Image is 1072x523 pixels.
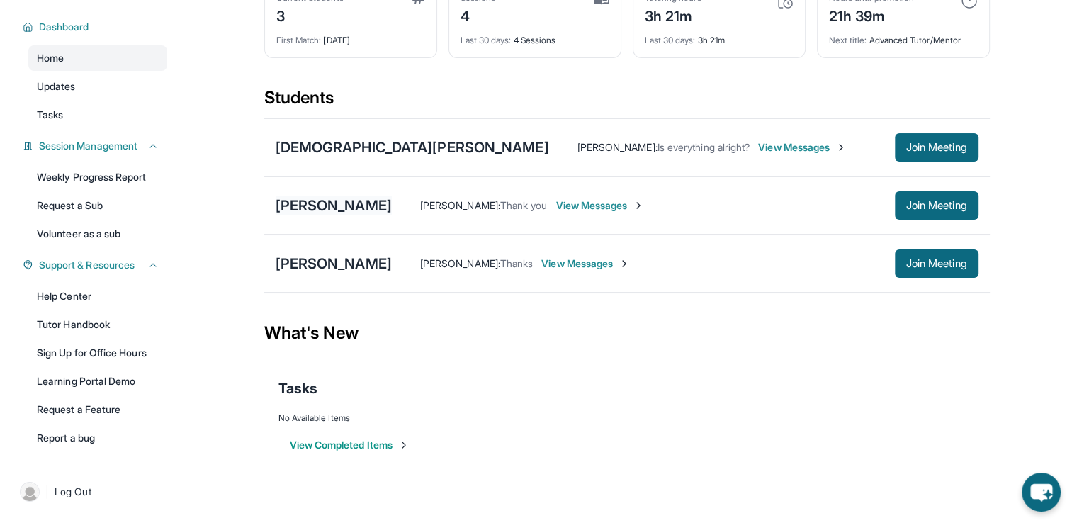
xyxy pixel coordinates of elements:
div: 21h 39m [829,4,914,26]
div: What's New [264,302,990,364]
div: [PERSON_NAME] [276,196,392,215]
a: Learning Portal Demo [28,369,167,394]
button: Join Meeting [895,133,978,162]
div: 4 Sessions [461,26,609,46]
span: [PERSON_NAME] : [420,257,500,269]
a: Home [28,45,167,71]
span: Is everything alright? [658,141,750,153]
div: [DEMOGRAPHIC_DATA][PERSON_NAME] [276,137,549,157]
button: Join Meeting [895,191,978,220]
div: [DATE] [276,26,425,46]
img: Chevron-Right [835,142,847,153]
button: Join Meeting [895,249,978,278]
img: Chevron-Right [619,258,630,269]
button: Session Management [33,139,159,153]
div: Advanced Tutor/Mentor [829,26,978,46]
a: Volunteer as a sub [28,221,167,247]
span: Dashboard [39,20,89,34]
a: Report a bug [28,425,167,451]
a: Tasks [28,102,167,128]
span: Home [37,51,64,65]
button: Dashboard [33,20,159,34]
span: Thank you [500,199,548,211]
span: [PERSON_NAME] : [420,199,500,211]
span: [PERSON_NAME] : [577,141,658,153]
span: Tasks [278,378,317,398]
div: [PERSON_NAME] [276,254,392,274]
div: No Available Items [278,412,976,424]
span: View Messages [555,198,644,213]
span: Thanks [500,257,533,269]
div: 3h 21m [645,26,794,46]
a: Help Center [28,283,167,309]
span: Join Meeting [906,143,967,152]
div: Students [264,86,990,118]
button: chat-button [1022,473,1061,512]
a: Request a Sub [28,193,167,218]
span: View Messages [758,140,847,154]
span: First Match : [276,35,322,45]
span: Tasks [37,108,63,122]
button: View Completed Items [290,438,410,452]
a: Request a Feature [28,397,167,422]
button: Support & Resources [33,258,159,272]
a: |Log Out [14,476,167,507]
span: Next title : [829,35,867,45]
span: Session Management [39,139,137,153]
span: Support & Resources [39,258,135,272]
div: 3 [276,4,344,26]
div: 3h 21m [645,4,701,26]
a: Weekly Progress Report [28,164,167,190]
img: Chevron-Right [633,200,644,211]
span: Join Meeting [906,259,967,268]
span: Log Out [55,485,91,499]
a: Tutor Handbook [28,312,167,337]
span: Join Meeting [906,201,967,210]
span: Last 30 days : [645,35,696,45]
span: Updates [37,79,76,94]
span: | [45,483,49,500]
span: Last 30 days : [461,35,512,45]
a: Sign Up for Office Hours [28,340,167,366]
a: Updates [28,74,167,99]
span: View Messages [541,257,630,271]
div: 4 [461,4,496,26]
img: user-img [20,482,40,502]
